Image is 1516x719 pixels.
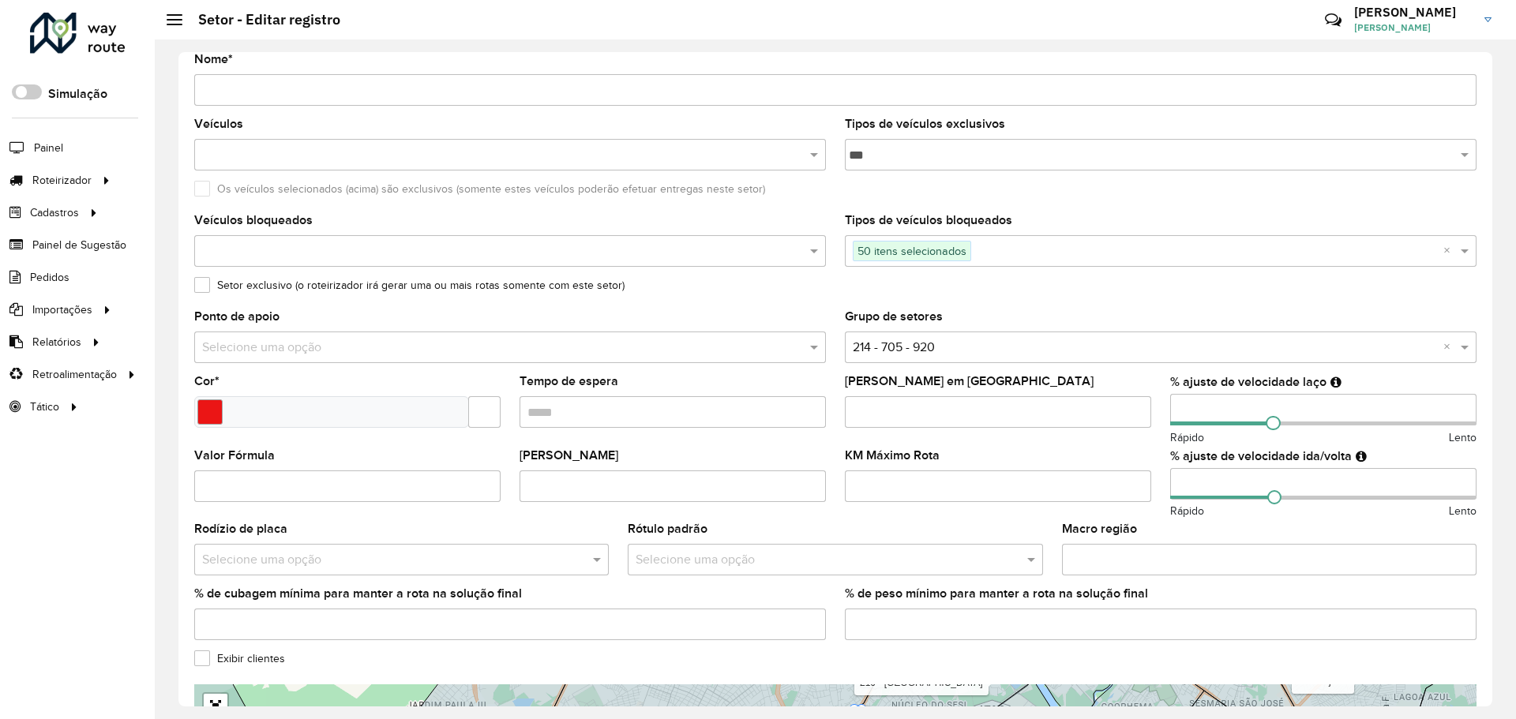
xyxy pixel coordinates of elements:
[845,372,1094,391] label: [PERSON_NAME] em [GEOGRAPHIC_DATA]
[1449,429,1477,446] span: Lento
[32,334,81,350] span: Relatórios
[520,372,618,391] label: Tempo de espera
[1330,376,1342,388] em: Ajuste de velocidade do veículo entre clientes
[32,366,117,383] span: Retroalimentação
[194,277,625,294] label: Setor exclusivo (o roteirizador irá gerar uma ou mais rotas somente com este setor)
[182,11,340,28] h2: Setor - Editar registro
[194,446,275,465] label: Valor Fórmula
[34,140,63,156] span: Painel
[30,399,59,415] span: Tático
[845,307,943,326] label: Grupo de setores
[520,446,618,465] label: [PERSON_NAME]
[194,50,233,69] label: Nome
[628,519,707,538] label: Rótulo padrão
[1170,447,1352,466] label: % ajuste de velocidade ida/volta
[845,114,1005,133] label: Tipos de veículos exclusivos
[194,307,280,326] label: Ponto de apoio
[194,114,243,133] label: Veículos
[1170,503,1204,519] span: Rápido
[845,211,1012,230] label: Tipos de veículos bloqueados
[1170,373,1326,391] label: % ajuste de velocidade laço
[204,694,227,717] a: Abrir mapa em tela cheia
[1449,503,1477,519] span: Lento
[1316,3,1350,37] a: Contato Rápido
[194,211,313,230] label: Veículos bloqueados
[1170,429,1204,446] span: Rápido
[1354,21,1473,35] span: [PERSON_NAME]
[32,172,92,189] span: Roteirizador
[48,84,107,103] label: Simulação
[1354,5,1473,20] h3: [PERSON_NAME]
[1443,242,1457,260] span: Clear all
[1062,519,1137,538] label: Macro região
[194,650,285,667] label: Exibir clientes
[30,204,79,221] span: Cadastros
[194,181,765,197] label: Os veículos selecionados (acima) são exclusivos (somente estes veículos poderão efetuar entregas ...
[1356,450,1367,462] em: Ajuste de velocidade do veículo entre a saída do depósito até o primeiro cliente e a saída do últ...
[854,242,970,260] span: 50 itens selecionados
[845,584,1148,603] label: % de peso mínimo para manter a rota na solução final
[194,519,287,538] label: Rodízio de placa
[197,399,223,425] input: Select a color
[845,446,940,465] label: KM Máximo Rota
[32,301,92,318] span: Importações
[194,372,220,391] label: Cor
[32,237,126,253] span: Painel de Sugestão
[1443,338,1457,357] span: Clear all
[194,584,522,603] label: % de cubagem mínima para manter a rota na solução final
[30,269,69,286] span: Pedidos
